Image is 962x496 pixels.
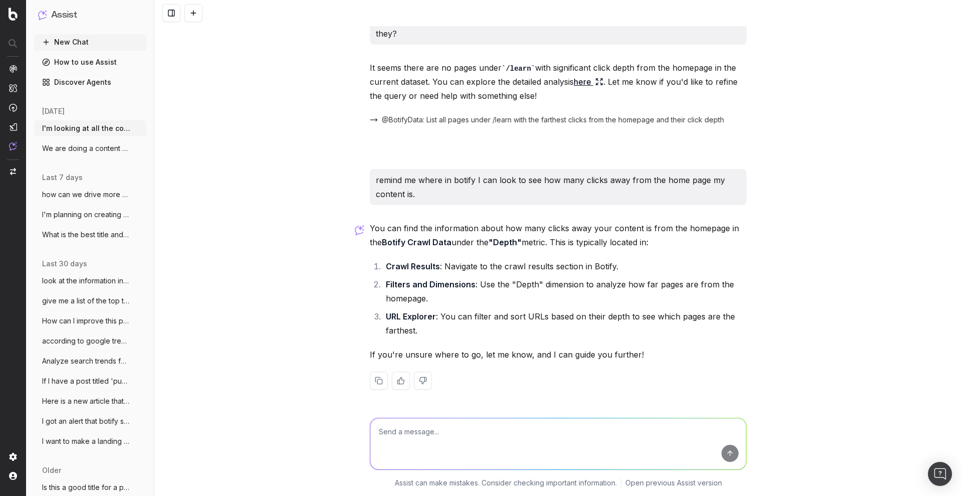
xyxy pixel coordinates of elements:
img: Setting [9,453,17,461]
button: New Chat [34,34,146,50]
strong: URL Explorer [386,311,436,321]
button: I'm planning on creating a blog post for [34,207,146,223]
strong: Crawl Results [386,261,440,271]
img: Switch project [10,168,16,175]
button: If I have a post titled 'pumpkin colorin [34,373,146,389]
button: how can we drive more clicks to this web [34,187,146,203]
strong: "Depth" [489,237,522,247]
span: look at the information in this article [42,276,130,286]
a: Open previous Assist version [625,478,722,488]
p: Assist can make mistakes. Consider checking important information. [395,478,617,488]
button: Here is a new article that we are about [34,393,146,409]
li: : Navigate to the crawl results section in Botify. [383,259,747,273]
button: We are doing a content analysis of our w [34,140,146,156]
button: according to google trends what states i [34,333,146,349]
a: here [574,75,603,89]
span: according to google trends what states i [42,336,130,346]
img: Botify logo [9,8,18,21]
span: I got an alert that botify sees an incre [42,416,130,426]
img: Botify assist logo [355,225,364,235]
p: what pages have the farthest clicks from the homepage of /learn how many clicks away are they? [376,13,741,41]
img: Studio [9,123,17,131]
button: @BotifyData: List all pages under /learn with the farthest clicks from the homepage and their cli... [370,115,724,125]
strong: Filters and Dimensions [386,279,475,289]
span: older [42,465,61,475]
button: I want to make a landing page for every [34,433,146,449]
button: I got an alert that botify sees an incre [34,413,146,429]
img: Intelligence [9,84,17,92]
span: If I have a post titled 'pumpkin colorin [42,376,130,386]
h1: Assist [51,8,77,22]
button: Assist [38,8,142,22]
img: Assist [38,10,47,20]
p: If you're unsure where to go, let me know, and I can guide you further! [370,348,747,362]
span: We are doing a content analysis of our w [42,143,130,153]
span: I'm planning on creating a blog post for [42,210,130,220]
img: Activation [9,103,17,112]
span: @BotifyData: List all pages under /learn with the farthest clicks from the homepage and their cli... [382,115,724,125]
button: Is this a good title for a piece of cont [34,479,146,495]
span: last 30 days [42,259,87,269]
span: how can we drive more clicks to this web [42,190,130,200]
div: Open Intercom Messenger [928,462,952,486]
span: I'm looking at all the content on /learn [42,123,130,133]
span: I want to make a landing page for every [42,436,130,446]
span: Here is a new article that we are about [42,396,130,406]
span: Is this a good title for a piece of cont [42,482,130,492]
li: : Use the "Depth" dimension to analyze how far pages are from the homepage. [383,277,747,305]
span: How can I improve this page? What Is Ta [42,316,130,326]
button: What is the best title and URL for this [34,227,146,243]
span: What is the best title and URL for this [42,230,130,240]
code: /learn [502,65,535,73]
img: Assist [9,142,17,150]
img: Analytics [9,65,17,73]
span: last 7 days [42,173,83,183]
button: Analyze search trends for: according to [34,353,146,369]
span: [DATE] [42,106,65,116]
button: How can I improve this page? What Is Ta [34,313,146,329]
span: Analyze search trends for: according to [42,356,130,366]
button: look at the information in this article [34,273,146,289]
p: remind me where in botify I can look to see how many clicks away from the home page my content is. [376,173,741,201]
button: give me a list of the top ten pages of c [34,293,146,309]
li: : You can filter and sort URLs based on their depth to see which pages are the farthest. [383,309,747,338]
strong: Botify Crawl Data [382,237,451,247]
img: My account [9,472,17,480]
a: Discover Agents [34,74,146,90]
button: I'm looking at all the content on /learn [34,120,146,136]
span: give me a list of the top ten pages of c [42,296,130,306]
a: How to use Assist [34,54,146,70]
p: You can find the information about how many clicks away your content is from the homepage in the ... [370,221,747,249]
p: It seems there are no pages under with significant click depth from the homepage in the current d... [370,61,747,103]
